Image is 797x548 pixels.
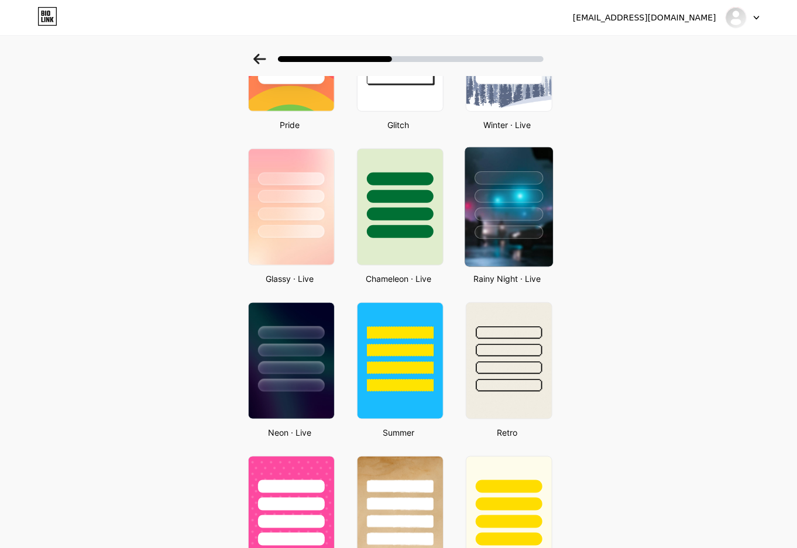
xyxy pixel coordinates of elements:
[245,119,335,131] div: Pride
[462,426,552,439] div: Retro
[353,273,444,285] div: Chameleon · Live
[725,6,747,29] img: areaslots_me
[462,273,552,285] div: Rainy Night · Live
[245,273,335,285] div: Glassy · Live
[462,119,552,131] div: Winter · Live
[245,426,335,439] div: Neon · Live
[573,12,716,24] div: [EMAIL_ADDRESS][DOMAIN_NAME]
[353,119,444,131] div: Glitch
[465,147,553,267] img: rainy_night.jpg
[353,426,444,439] div: Summer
